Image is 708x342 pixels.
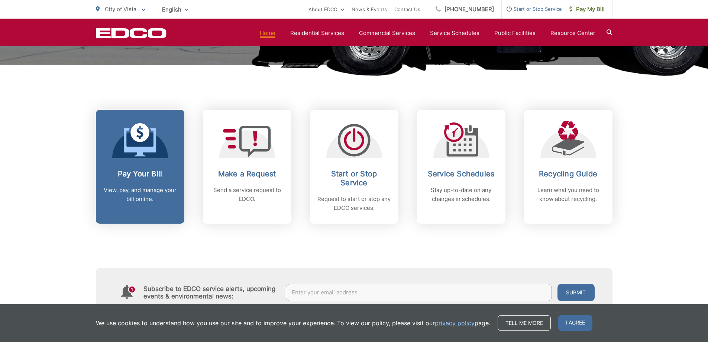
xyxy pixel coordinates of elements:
span: City of Vista [105,6,136,13]
p: View, pay, and manage your bill online. [103,186,177,204]
h4: Subscribe to EDCO service alerts, upcoming events & environmental news: [143,285,279,300]
a: Contact Us [394,5,420,14]
input: Enter your email address... [286,284,552,301]
span: English [156,3,194,16]
button: Submit [557,284,595,301]
a: Service Schedules Stay up-to-date on any changes in schedules. [417,110,505,224]
a: privacy policy [435,319,475,327]
a: EDCD logo. Return to the homepage. [96,28,167,38]
h2: Pay Your Bill [103,169,177,178]
a: News & Events [352,5,387,14]
p: Request to start or stop any EDCO services. [317,195,391,212]
a: Recycling Guide Learn what you need to know about recycling. [524,110,612,224]
p: Stay up-to-date on any changes in schedules. [424,186,498,204]
h2: Start or Stop Service [317,169,391,187]
h2: Recycling Guide [531,169,605,178]
a: Home [260,29,275,38]
a: Service Schedules [430,29,479,38]
a: Commercial Services [359,29,415,38]
a: Tell me more [498,315,551,331]
span: I agree [558,315,592,331]
a: Public Facilities [494,29,536,38]
a: Residential Services [290,29,344,38]
p: We use cookies to understand how you use our site and to improve your experience. To view our pol... [96,319,490,327]
a: About EDCO [308,5,344,14]
h2: Service Schedules [424,169,498,178]
p: Learn what you need to know about recycling. [531,186,605,204]
p: Send a service request to EDCO. [210,186,284,204]
h2: Make a Request [210,169,284,178]
a: Make a Request Send a service request to EDCO. [203,110,291,224]
span: Pay My Bill [569,5,605,14]
a: Pay Your Bill View, pay, and manage your bill online. [96,110,184,224]
a: Resource Center [550,29,595,38]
